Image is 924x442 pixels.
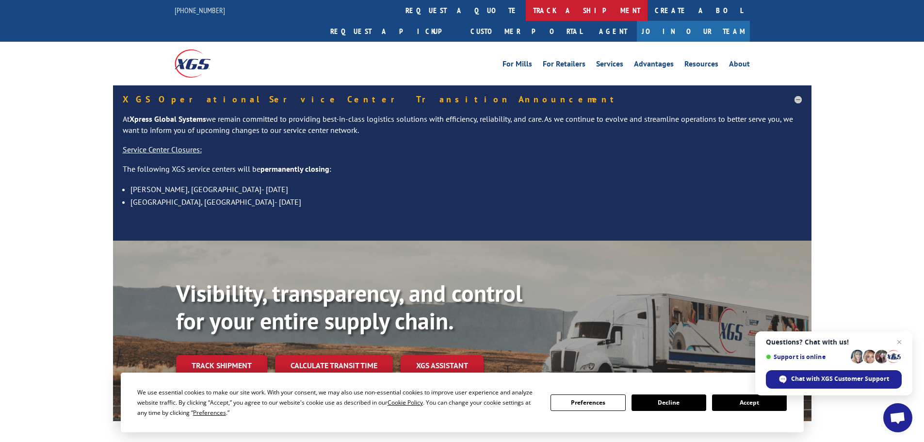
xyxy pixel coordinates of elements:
a: For Mills [503,60,532,71]
span: Chat with XGS Customer Support [766,370,902,389]
div: We use essential cookies to make our site work. With your consent, we may also use non-essential ... [137,387,539,418]
li: [PERSON_NAME], [GEOGRAPHIC_DATA]- [DATE] [130,183,802,196]
h5: XGS Operational Service Center Transition Announcement [123,95,802,104]
button: Preferences [551,394,625,411]
a: Services [596,60,623,71]
p: The following XGS service centers will be : [123,164,802,183]
a: About [729,60,750,71]
button: Accept [712,394,787,411]
u: Service Center Closures: [123,145,202,154]
a: Request a pickup [323,21,463,42]
button: Decline [632,394,706,411]
a: XGS ASSISTANT [401,355,484,376]
a: Open chat [883,403,912,432]
a: Resources [684,60,718,71]
a: For Retailers [543,60,585,71]
strong: permanently closing [260,164,329,174]
a: Customer Portal [463,21,589,42]
b: Visibility, transparency, and control for your entire supply chain. [176,278,522,336]
span: Questions? Chat with us! [766,338,902,346]
li: [GEOGRAPHIC_DATA], [GEOGRAPHIC_DATA]- [DATE] [130,196,802,208]
a: Agent [589,21,637,42]
p: At we remain committed to providing best-in-class logistics solutions with efficiency, reliabilit... [123,114,802,145]
strong: Xpress Global Systems [130,114,206,124]
div: Cookie Consent Prompt [121,373,804,432]
span: Preferences [193,409,226,417]
span: Cookie Policy [388,398,423,407]
span: Support is online [766,353,847,360]
a: Join Our Team [637,21,750,42]
a: [PHONE_NUMBER] [175,5,225,15]
a: Calculate transit time [275,355,393,376]
a: Advantages [634,60,674,71]
span: Chat with XGS Customer Support [791,375,889,383]
a: Track shipment [176,355,267,376]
